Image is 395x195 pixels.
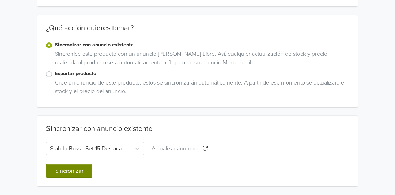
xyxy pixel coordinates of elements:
button: Actualizar anuncios [147,142,213,155]
div: ¿Qué acción quieres tomar? [37,24,358,41]
label: Sincronizar con anuncio existente [55,41,349,49]
div: Sincronice este producto con un anuncio [PERSON_NAME] Libre. Así, cualquier actualización de stoc... [52,50,349,70]
div: Cree un anuncio de este producto, estos se sincronizarán automáticamente. A partir de ese momento... [52,78,349,99]
button: Sincronizar [46,164,92,178]
span: Actualizar anuncios [152,145,202,152]
label: Exportar producto [55,70,349,78]
div: Sincronizar con anuncio existente [46,124,152,133]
